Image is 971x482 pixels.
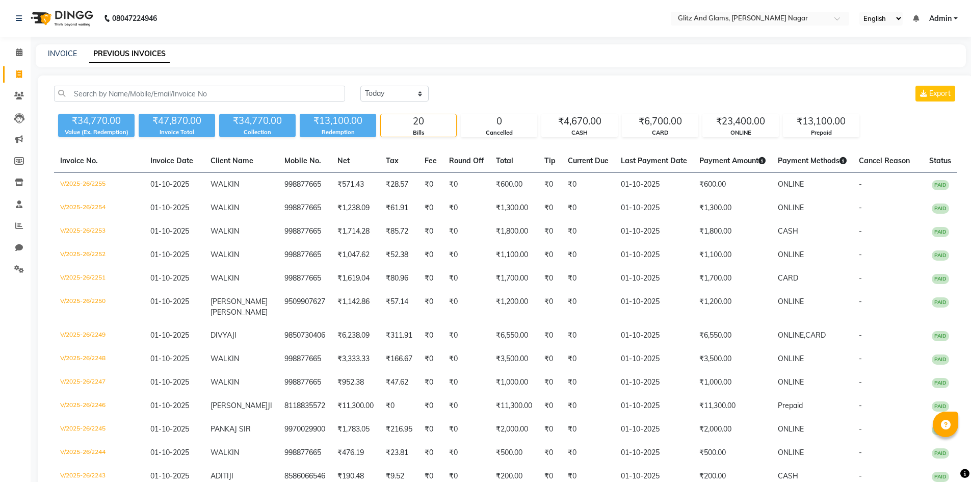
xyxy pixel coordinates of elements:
[449,156,484,165] span: Round Off
[778,180,804,189] span: ONLINE
[490,441,538,465] td: ₹500.00
[496,156,513,165] span: Total
[150,331,189,340] span: 01-10-2025
[211,401,268,410] span: [PERSON_NAME]
[615,418,693,441] td: 01-10-2025
[54,267,144,290] td: V/2025-26/2251
[112,4,157,33] b: 08047224946
[778,354,804,363] span: ONLINE
[211,203,239,212] span: WALKIN
[538,290,562,324] td: ₹0
[331,267,380,290] td: ₹1,619.04
[859,273,862,283] span: -
[621,156,687,165] span: Last Payment Date
[386,156,399,165] span: Tax
[859,156,910,165] span: Cancel Reason
[693,243,772,267] td: ₹1,100.00
[278,324,331,347] td: 9850730406
[693,418,772,441] td: ₹2,000.00
[54,347,144,371] td: V/2025-26/2248
[615,243,693,267] td: 01-10-2025
[562,220,615,243] td: ₹0
[859,331,862,340] span: -
[490,394,538,418] td: ₹11,300.00
[211,448,239,457] span: WALKIN
[615,220,693,243] td: 01-10-2025
[693,267,772,290] td: ₹1,700.00
[443,243,490,267] td: ₹0
[778,273,798,283] span: CARD
[443,267,490,290] td: ₹0
[538,220,562,243] td: ₹0
[211,471,229,480] span: ADITI
[54,441,144,465] td: V/2025-26/2244
[932,425,949,435] span: PAID
[331,371,380,394] td: ₹952.38
[380,324,418,347] td: ₹311.91
[783,114,859,129] div: ₹13,100.00
[538,347,562,371] td: ₹0
[538,173,562,197] td: ₹0
[278,371,331,394] td: 998877665
[932,472,949,482] span: PAID
[418,220,443,243] td: ₹0
[928,441,961,472] iframe: chat widget
[443,290,490,324] td: ₹0
[211,250,239,259] span: WALKIN
[211,308,268,317] span: [PERSON_NAME]
[425,156,437,165] span: Fee
[615,347,693,371] td: 01-10-2025
[562,173,615,197] td: ₹0
[331,220,380,243] td: ₹1,714.28
[783,129,859,137] div: Prepaid
[48,49,77,58] a: INVOICE
[562,347,615,371] td: ₹0
[380,173,418,197] td: ₹28.57
[380,347,418,371] td: ₹166.67
[568,156,609,165] span: Current Due
[54,324,144,347] td: V/2025-26/2249
[418,196,443,220] td: ₹0
[54,371,144,394] td: V/2025-26/2247
[54,196,144,220] td: V/2025-26/2254
[932,180,949,190] span: PAID
[859,377,862,387] span: -
[778,377,804,387] span: ONLINE
[139,114,215,128] div: ₹47,870.00
[693,290,772,324] td: ₹1,200.00
[699,156,766,165] span: Payment Amount
[859,401,862,410] span: -
[150,401,189,410] span: 01-10-2025
[615,290,693,324] td: 01-10-2025
[622,129,698,137] div: CARD
[693,196,772,220] td: ₹1,300.00
[211,273,239,283] span: WALKIN
[562,196,615,220] td: ₹0
[932,401,949,412] span: PAID
[278,394,331,418] td: 8118835572
[58,128,135,137] div: Value (Ex. Redemption)
[331,324,380,347] td: ₹6,238.09
[615,441,693,465] td: 01-10-2025
[778,401,803,410] span: Prepaid
[418,418,443,441] td: ₹0
[859,226,862,236] span: -
[859,250,862,259] span: -
[331,173,380,197] td: ₹571.43
[380,441,418,465] td: ₹23.81
[615,394,693,418] td: 01-10-2025
[562,371,615,394] td: ₹0
[54,394,144,418] td: V/2025-26/2246
[418,290,443,324] td: ₹0
[443,220,490,243] td: ₹0
[615,324,693,347] td: 01-10-2025
[538,267,562,290] td: ₹0
[778,448,804,457] span: ONLINE
[929,156,951,165] span: Status
[58,114,135,128] div: ₹34,770.00
[562,324,615,347] td: ₹0
[490,418,538,441] td: ₹2,000.00
[693,371,772,394] td: ₹1,000.00
[418,371,443,394] td: ₹0
[443,418,490,441] td: ₹0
